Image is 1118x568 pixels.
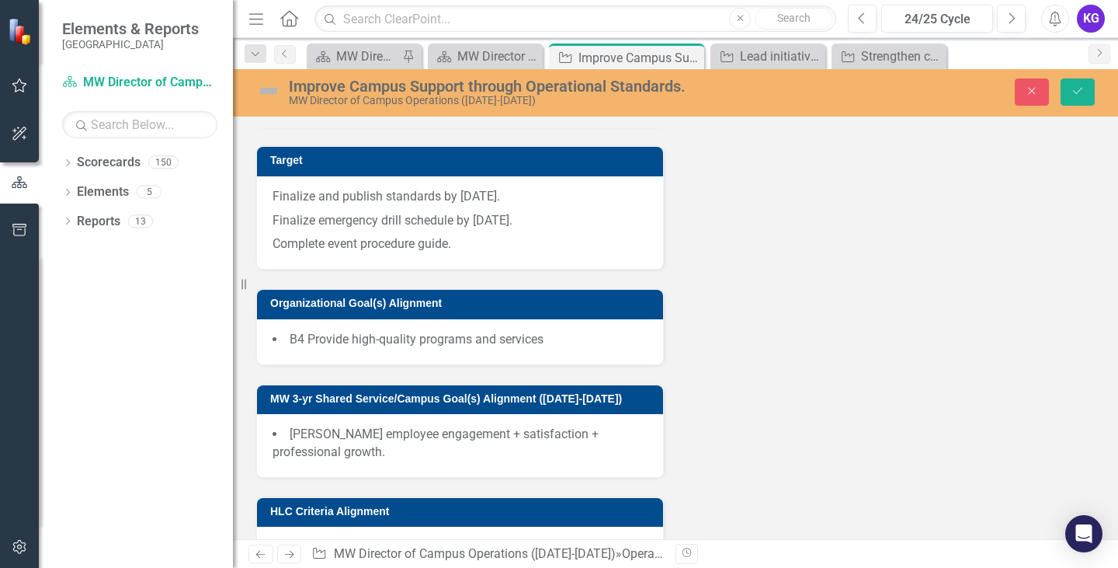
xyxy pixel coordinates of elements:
[8,18,35,45] img: ClearPoint Strategy
[289,78,718,95] div: Improve Campus Support through Operational Standards.
[77,183,129,201] a: Elements
[622,546,720,561] a: Operational Goals
[290,332,543,347] span: B4 Provide high-quality programs and services
[62,74,217,92] a: MW Director of Campus Operations ([DATE]-[DATE])
[835,47,943,66] a: Strengthen communication and planning.
[270,393,655,405] h3: MW 3-yr Shared Service/Campus Goal(s) Alignment ([DATE]-[DATE])
[77,213,120,231] a: Reports
[273,427,599,459] span: [PERSON_NAME] employee engagement + satisfaction + professional growth.
[270,155,655,166] h3: Target
[578,48,700,68] div: Improve Campus Support through Operational Standards.
[432,47,539,66] a: MW Director of Campus Operations IEP
[457,47,539,66] div: MW Director of Campus Operations IEP
[273,209,648,233] p: Finalize emergency drill schedule by [DATE].
[714,47,821,66] a: Lead initiatives that support the student experience.
[62,19,199,38] span: Elements & Reports
[62,111,217,138] input: Search Below...
[256,78,281,103] img: Not Defined
[777,12,811,24] span: Search
[273,188,648,209] p: Finalize and publish standards by [DATE].
[289,95,718,106] div: MW Director of Campus Operations ([DATE]-[DATE])
[77,154,141,172] a: Scorecards
[128,214,153,228] div: 13
[66,97,370,116] li: Event lock/unlock and access procedures.
[336,47,398,66] div: MW Director of Campus Operations IEP
[881,5,993,33] button: 24/25 Cycle
[334,546,616,561] a: MW Director of Campus Operations ([DATE]-[DATE])
[137,186,161,199] div: 5
[861,47,943,66] div: Strengthen communication and planning.
[314,5,836,33] input: Search ClearPoint...
[311,47,398,66] a: MW Director of Campus Operations IEP
[148,156,179,169] div: 150
[62,38,199,51] small: [GEOGRAPHIC_DATA]
[270,298,655,309] h3: Organizational Goal(s) Alignment
[1065,515,1102,552] div: Open Intercom Messenger
[66,78,370,97] li: Emergency drill calendar (fire, tornado)
[755,8,832,30] button: Search
[311,545,664,563] div: » »
[270,506,655,517] h3: HLC Criteria Alignment
[887,10,988,29] div: 24/25 Cycle
[1077,5,1105,33] button: KG
[273,232,648,253] p: Complete event procedure guide.
[740,47,821,66] div: Lead initiatives that support the student experience.
[35,4,370,116] li: Collaborate with the new campus police sergeant to develop and document baseline campus operation...
[66,60,370,78] li: Standard building hours of operation.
